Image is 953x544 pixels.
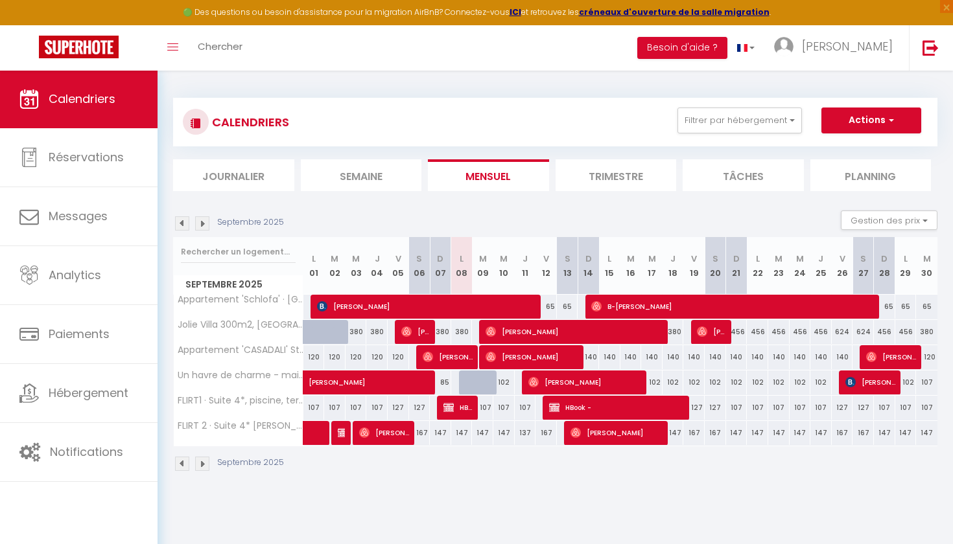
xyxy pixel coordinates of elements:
div: 107 [895,396,917,420]
div: 120 [366,345,388,369]
abbr: J [670,253,676,265]
abbr: S [416,253,422,265]
abbr: D [585,253,592,265]
div: 380 [346,320,367,344]
abbr: V [840,253,845,265]
div: 65 [916,295,937,319]
th: 07 [430,237,451,295]
span: [PERSON_NAME] [845,370,895,394]
abbr: J [523,253,528,265]
th: 17 [641,237,663,295]
div: 167 [832,421,853,445]
div: 147 [768,421,790,445]
th: 04 [366,237,388,295]
span: Hébergement [49,385,128,401]
span: Appartement 'Schlofa' · [GEOGRAPHIC_DATA] [176,295,305,304]
abbr: S [712,253,718,265]
div: 380 [663,320,684,344]
a: Chercher [188,25,252,71]
th: 24 [790,237,811,295]
span: Réservations [49,149,124,165]
abbr: J [375,253,380,265]
div: 147 [726,421,747,445]
th: 09 [472,237,493,295]
li: Journalier [173,159,294,191]
span: [PERSON_NAME] [802,38,893,54]
a: créneaux d'ouverture de la salle migration [579,6,770,17]
div: 120 [916,345,937,369]
div: 107 [493,396,515,420]
th: 15 [599,237,620,295]
div: 107 [790,396,811,420]
th: 01 [303,237,325,295]
span: Paiements [49,326,110,342]
li: Semaine [301,159,422,191]
div: 140 [832,345,853,369]
div: 140 [641,345,663,369]
abbr: S [860,253,866,265]
div: 167 [409,421,430,445]
div: 456 [790,320,811,344]
div: 102 [705,370,726,394]
th: 29 [895,237,917,295]
button: Besoin d'aide ? [637,37,727,59]
abbr: L [312,253,316,265]
span: Jolie Villa 300m2, [GEOGRAPHIC_DATA], piscine chauffée [176,320,305,330]
div: 107 [303,396,325,420]
span: [PERSON_NAME] [486,345,578,369]
img: logout [923,40,939,56]
div: 140 [747,345,768,369]
div: 120 [346,345,367,369]
div: 147 [663,421,684,445]
a: ... [PERSON_NAME] [764,25,909,71]
div: 127 [705,396,726,420]
div: 140 [810,345,832,369]
th: 14 [578,237,599,295]
div: 456 [768,320,790,344]
div: 167 [705,421,726,445]
abbr: L [756,253,760,265]
input: Rechercher un logement... [181,240,296,264]
div: 127 [832,396,853,420]
th: 18 [663,237,684,295]
abbr: S [565,253,571,265]
span: Un havre de charme - maison [176,370,305,380]
div: 147 [493,421,515,445]
div: 140 [768,345,790,369]
span: [PERSON_NAME] [359,420,409,445]
abbr: J [818,253,823,265]
th: 13 [557,237,578,295]
li: Mensuel [428,159,549,191]
div: 127 [409,396,430,420]
th: 03 [346,237,367,295]
div: 140 [599,345,620,369]
abbr: D [437,253,443,265]
div: 167 [535,421,557,445]
abbr: V [691,253,697,265]
div: 147 [790,421,811,445]
abbr: D [733,253,740,265]
div: 107 [916,396,937,420]
span: [PERSON_NAME] [866,345,916,369]
div: 456 [895,320,917,344]
div: 120 [303,345,325,369]
div: 456 [747,320,768,344]
div: 107 [768,396,790,420]
div: 380 [430,320,451,344]
div: 127 [683,396,705,420]
div: 107 [747,396,768,420]
th: 30 [916,237,937,295]
div: 107 [515,396,536,420]
div: 456 [810,320,832,344]
div: 140 [620,345,642,369]
div: 140 [726,345,747,369]
abbr: M [331,253,338,265]
button: Filtrer par hébergement [677,108,802,133]
div: 102 [768,370,790,394]
div: 120 [388,345,409,369]
div: 140 [705,345,726,369]
div: 140 [790,345,811,369]
abbr: M [500,253,508,265]
abbr: L [904,253,908,265]
div: 140 [683,345,705,369]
